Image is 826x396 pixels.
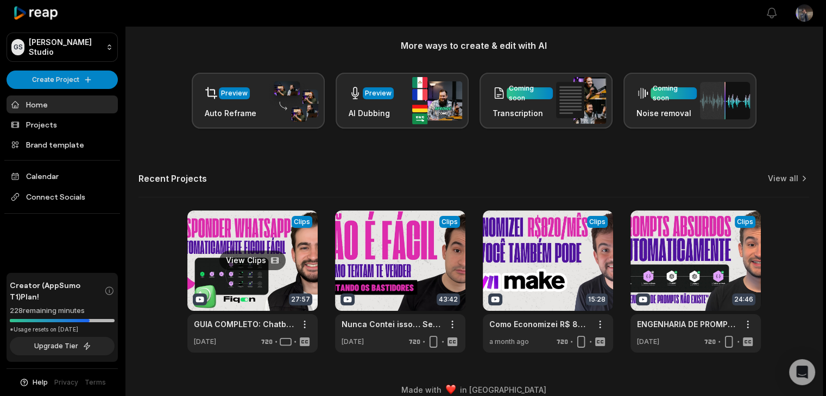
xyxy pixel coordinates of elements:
[54,378,78,387] a: Privacy
[489,318,589,330] a: Como Economizei R$ 820 por mês nas Minhas Automações Com uma Simples Mudança?
[85,378,106,387] a: Terms
[653,84,695,103] div: Coming soon
[446,385,456,394] img: heart emoji
[7,136,118,154] a: Brand template
[138,173,207,184] h2: Recent Projects
[412,77,462,124] img: ai_dubbing.png
[7,167,118,185] a: Calendar
[700,82,750,119] img: noise_removal.png
[33,378,48,387] span: Help
[29,37,102,57] p: [PERSON_NAME] Studio
[10,305,115,316] div: 228 remaining minutes
[135,384,812,395] div: Made with in [GEOGRAPHIC_DATA]
[509,84,551,103] div: Coming soon
[19,378,48,387] button: Help
[349,107,394,119] h3: AI Dubbing
[636,107,697,119] h3: Noise removal
[789,359,815,385] div: Open Intercom Messenger
[10,337,115,355] button: Upgrade Tier
[365,88,392,98] div: Preview
[10,325,115,334] div: *Usage resets on [DATE]
[11,39,24,55] div: GS
[205,107,256,119] h3: Auto Reframe
[493,107,553,119] h3: Transcription
[268,80,318,122] img: auto_reframe.png
[7,71,118,89] button: Create Project
[194,318,294,330] a: GUIA COMPLETO: Chatbot de WhatsApp com ChatGPT e Z API (Responde Áudio, Imagem e Texto)
[138,39,809,52] h3: More ways to create & edit with AI
[10,279,104,302] span: Creator (AppSumo T1) Plan!
[556,77,606,124] img: transcription.png
[221,88,248,98] div: Preview
[7,116,118,133] a: Projects
[342,318,442,330] a: Nunca Contei isso… Ser Gestor de Automação é Mesmo pra Você? (100% Sincero)
[637,318,737,330] a: ENGENHARIA DE PROMPT NÃO EXISTE: Como fazer um prompt bom automaticamente
[7,95,118,113] a: Home
[768,173,798,184] a: View all
[7,187,118,207] span: Connect Socials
